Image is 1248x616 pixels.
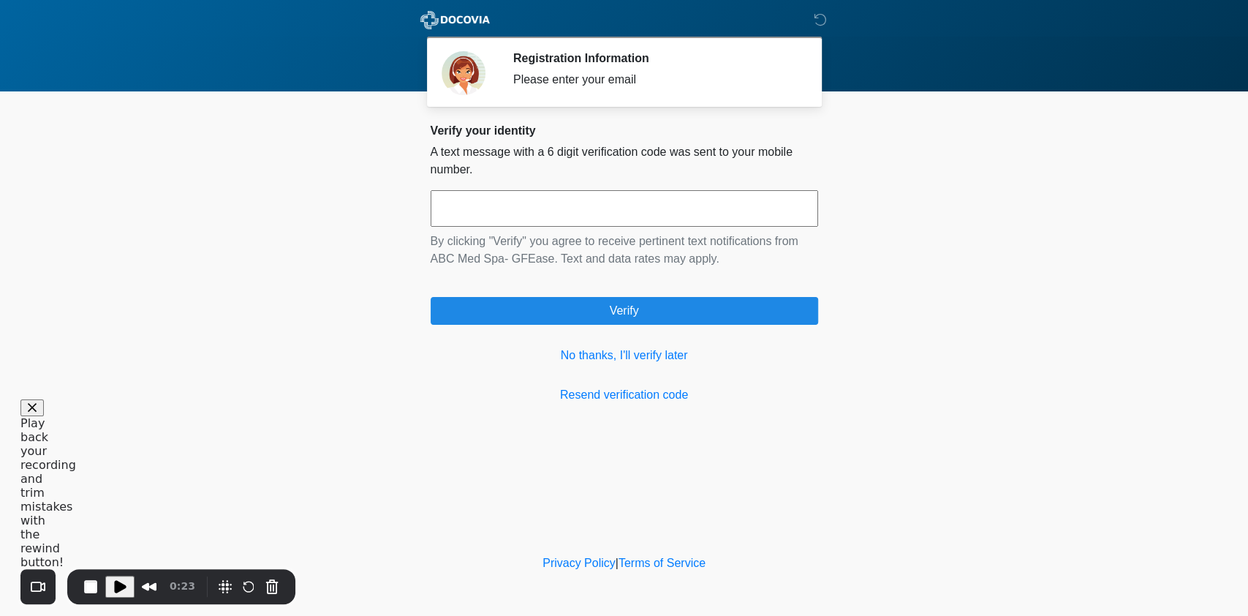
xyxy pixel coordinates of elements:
[542,557,616,569] a: Privacy Policy
[431,347,818,364] a: No thanks, I'll verify later
[431,124,818,138] h2: Verify your identity
[513,51,796,65] h2: Registration Information
[431,386,818,404] a: Resend verification code
[442,51,485,95] img: Agent Avatar
[619,557,706,569] a: Terms of Service
[431,233,818,268] p: By clicking "Verify" you agree to receive pertinent text notifications from ABC Med Spa- GFEase. ...
[431,143,818,179] p: A text message with a 6 digit verification code was sent to your mobile number.
[616,557,619,569] a: |
[431,297,818,325] button: Verify
[513,71,796,89] div: Please enter your email
[416,11,494,29] img: ABC Med Spa- GFEase Logo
